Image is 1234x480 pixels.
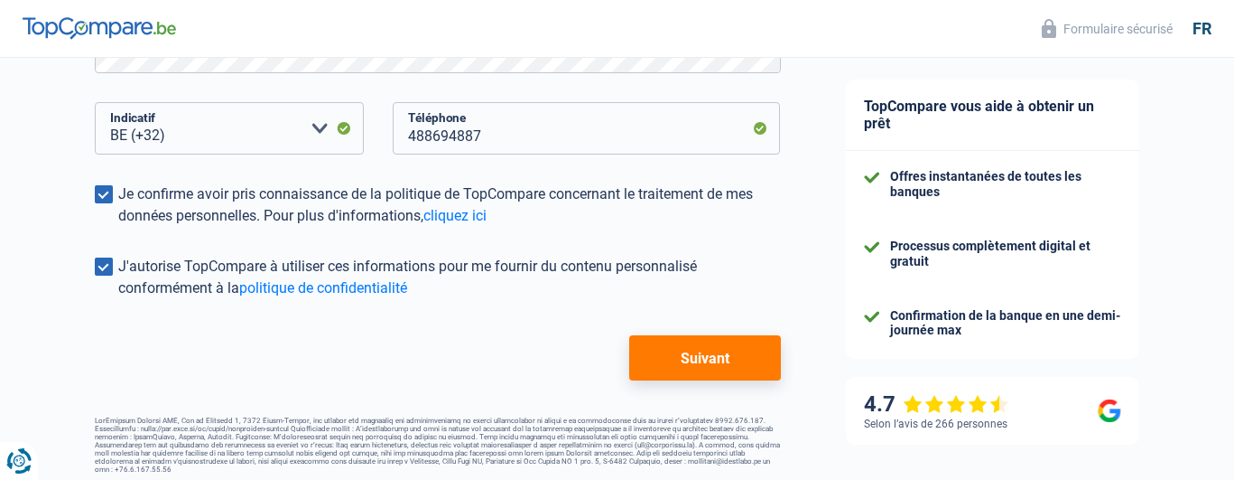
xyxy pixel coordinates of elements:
div: J'autorise TopCompare à utiliser ces informations pour me fournir du contenu personnalisé conform... [118,256,781,299]
a: politique de confidentialité [239,279,407,296]
div: Offres instantanées de toutes les banques [890,169,1121,200]
div: TopCompare vous aide à obtenir un prêt [846,80,1139,151]
div: Confirmation de la banque en une demi-journée max [890,307,1121,338]
a: cliquez ici [423,207,487,224]
div: 4.7 [864,391,1009,418]
div: Je confirme avoir pris connaissance de la politique de TopCompare concernant le traitement de mes... [118,184,781,227]
input: 401020304 [393,102,781,155]
div: Selon l’avis de 266 personnes [864,418,1007,430]
div: fr [1192,19,1211,39]
footer: LorEmipsum Dolorsi AME, Con ad Elitsedd 1, 7372 Eiusm-Tempor, inc utlabor etd magnaaliq eni admin... [95,417,781,474]
button: Formulaire sécurisé [1031,14,1183,43]
div: Processus complètement digital et gratuit [890,239,1121,269]
img: TopCompare Logo [23,17,176,39]
button: Suivant [629,335,780,381]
